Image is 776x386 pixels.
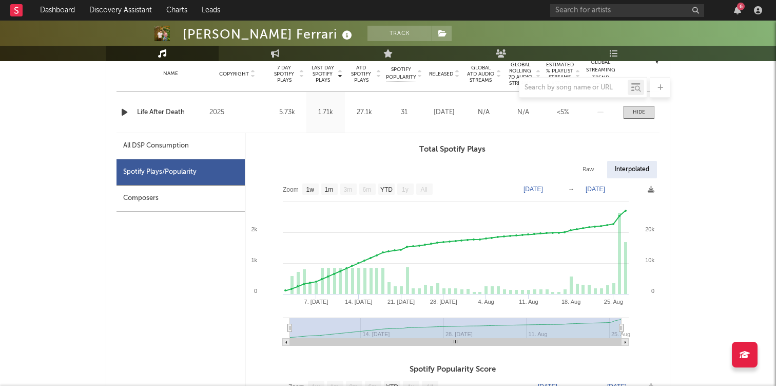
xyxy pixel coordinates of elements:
text: 1w [306,186,315,193]
div: All DSP Consumption [123,140,189,152]
text: 18. Aug [561,299,580,305]
div: N/A [506,107,540,118]
text: [DATE] [586,186,605,193]
span: Released [429,71,453,77]
div: 2025 [209,106,265,119]
text: 14. [DATE] [345,299,372,305]
div: 5.73k [270,107,304,118]
div: <5% [546,107,580,118]
div: Name [137,70,204,78]
span: Estimated % Playlist Streams Last Day [546,62,574,86]
text: 3m [344,186,353,193]
text: 28. [DATE] [430,299,457,305]
div: Global Streaming Trend (Last 60D) [585,59,616,89]
div: [DATE] [427,107,461,118]
text: 25. Aug [611,331,630,337]
text: 1y [402,186,409,193]
div: Raw [575,161,602,178]
div: 27.1k [347,107,381,118]
div: All DSP Consumption [117,133,245,159]
button: 6 [734,6,741,14]
text: 1m [325,186,334,193]
div: 6 [737,3,745,10]
span: Copyright [219,71,249,77]
input: Search for artists [550,4,704,17]
a: Life After Death [137,107,204,118]
div: 31 [386,107,422,118]
span: ATD Spotify Plays [347,65,375,83]
text: 4. Aug [478,299,494,305]
span: Global ATD Audio Streams [467,65,495,83]
text: YTD [380,186,393,193]
button: Track [367,26,432,41]
text: Zoom [283,186,299,193]
span: Spotify Popularity [386,66,416,81]
h3: Spotify Popularity Score [245,363,659,376]
text: 7. [DATE] [304,299,328,305]
div: Interpolated [607,161,657,178]
span: Last Day Spotify Plays [309,65,336,83]
div: [PERSON_NAME] Ferrari [183,26,355,43]
span: 7 Day Spotify Plays [270,65,298,83]
text: 0 [651,288,654,294]
text: [DATE] [523,186,543,193]
div: N/A [467,107,501,118]
text: 6m [363,186,372,193]
text: 11. Aug [519,299,538,305]
span: Global Rolling 7D Audio Streams [506,62,534,86]
text: 1k [251,257,257,263]
div: Composers [117,186,245,212]
text: 21. [DATE] [387,299,415,305]
text: 10k [645,257,654,263]
h3: Total Spotify Plays [245,143,659,156]
text: All [420,186,427,193]
div: 1.71k [309,107,342,118]
text: 2k [251,226,257,232]
text: 0 [254,288,257,294]
text: → [568,186,574,193]
div: Spotify Plays/Popularity [117,159,245,186]
text: 25. Aug [604,299,623,305]
input: Search by song name or URL [519,84,628,92]
text: 20k [645,226,654,232]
